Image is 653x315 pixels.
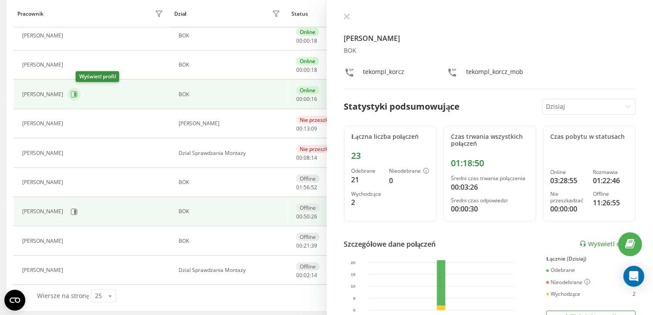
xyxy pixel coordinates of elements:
[546,291,580,297] div: Wychodzące
[351,260,356,265] text: 20
[296,66,302,74] span: 00
[311,125,317,132] span: 09
[352,168,382,174] div: Odebrane
[352,191,382,197] div: Wychodzące
[22,91,65,97] div: [PERSON_NAME]
[179,267,282,273] div: Dzial Sprawdzania Montazy
[551,204,586,214] div: 00:00:00
[363,67,405,80] div: tekompl_korcz
[304,154,310,161] span: 08
[296,272,317,278] div: : :
[179,179,282,185] div: BOK
[179,121,282,127] div: [PERSON_NAME]
[22,150,65,156] div: [PERSON_NAME]
[296,57,319,65] div: Online
[296,204,319,212] div: Offline
[296,86,319,94] div: Online
[352,174,382,185] div: 21
[296,154,302,161] span: 00
[546,256,636,262] div: Łącznie (Dzisiaj)
[304,37,310,44] span: 00
[296,125,302,132] span: 00
[311,184,317,191] span: 52
[296,271,302,279] span: 00
[37,292,89,300] span: Wiersze na stronę
[344,33,636,44] h4: [PERSON_NAME]
[22,267,65,273] div: [PERSON_NAME]
[296,96,317,102] div: : :
[551,133,629,141] div: Czas pobytu w statusach
[311,66,317,74] span: 18
[304,184,310,191] span: 56
[4,290,25,311] button: Open CMP widget
[311,154,317,161] span: 14
[179,150,282,156] div: Dzial Sprawdzania Montazy
[451,175,529,181] div: Średni czas trwania połączenia
[296,242,302,249] span: 00
[22,238,65,244] div: [PERSON_NAME]
[633,291,636,297] div: 2
[344,100,460,113] div: Statystyki podsumowujące
[451,204,529,214] div: 00:00:30
[76,71,119,82] div: Wyświetl profil
[296,38,317,44] div: : :
[174,11,186,17] div: Dział
[352,151,430,161] div: 23
[551,175,586,186] div: 03:28:55
[296,243,317,249] div: : :
[579,240,636,248] a: Wyświetl raport
[304,125,310,132] span: 13
[311,37,317,44] span: 18
[22,179,65,185] div: [PERSON_NAME]
[304,66,310,74] span: 00
[353,296,355,301] text: 5
[304,242,310,249] span: 21
[296,174,319,183] div: Offline
[296,184,302,191] span: 01
[593,198,628,208] div: 11:26:55
[451,158,529,168] div: 01:18:50
[593,175,628,186] div: 01:22:46
[344,47,636,54] div: BOK
[344,239,436,249] div: Szczegółowe dane połączeń
[22,33,65,39] div: [PERSON_NAME]
[296,145,346,153] div: Nie przeszkadzać
[296,233,319,241] div: Offline
[466,67,523,80] div: tekompl_korcz_mob
[179,238,282,244] div: BOK
[353,308,355,312] text: 0
[179,91,282,97] div: BOK
[304,271,310,279] span: 02
[304,213,310,220] span: 50
[179,33,282,39] div: BOK
[351,284,356,288] text: 10
[22,121,65,127] div: [PERSON_NAME]
[623,266,644,287] div: Open Intercom Messenger
[179,208,282,214] div: BOK
[352,133,430,141] div: Łączna liczba połączeń
[22,62,65,68] div: [PERSON_NAME]
[296,37,302,44] span: 00
[451,182,529,192] div: 00:03:26
[311,242,317,249] span: 39
[451,198,529,204] div: Średni czas odpowiedzi
[179,62,282,68] div: BOK
[296,262,319,271] div: Offline
[593,169,628,175] div: Rozmawia
[551,169,586,175] div: Online
[352,197,382,208] div: 2
[593,191,628,197] div: Offline
[22,208,65,214] div: [PERSON_NAME]
[296,28,319,36] div: Online
[304,95,310,103] span: 00
[17,11,44,17] div: Pracownik
[296,126,317,132] div: : :
[351,272,356,277] text: 15
[311,213,317,220] span: 26
[451,133,529,148] div: Czas trwania wszystkich połączeń
[546,279,590,286] div: Nieodebrane
[389,175,429,186] div: 0
[546,267,575,273] div: Odebrane
[296,95,302,103] span: 00
[389,168,429,175] div: Nieodebrane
